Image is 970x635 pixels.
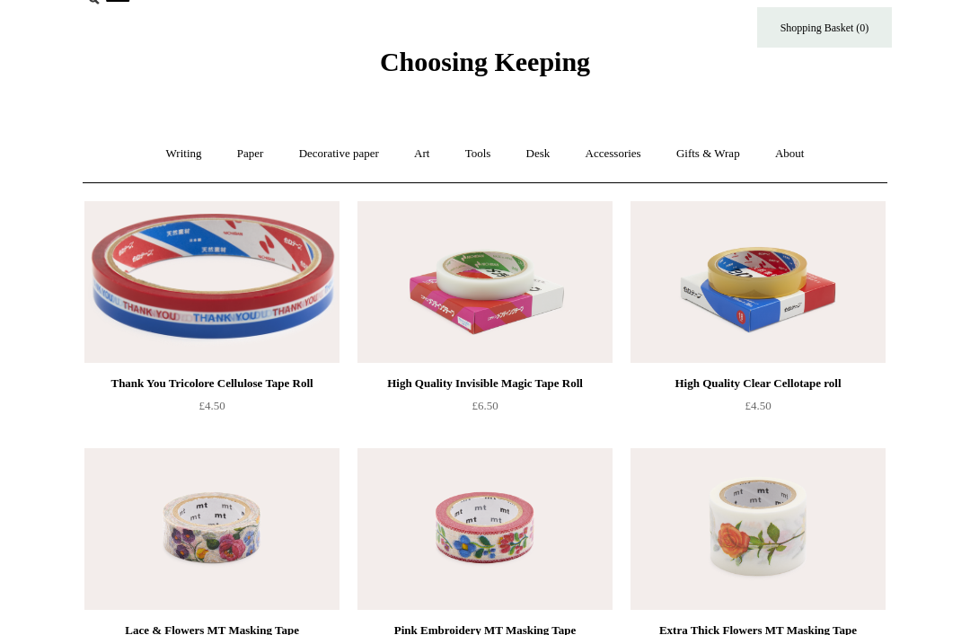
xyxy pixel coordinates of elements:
a: Thank You Tricolore Cellulose Tape Roll Thank You Tricolore Cellulose Tape Roll [84,201,339,363]
div: High Quality Clear Cellotape roll [635,373,881,394]
a: Shopping Basket (0) [757,7,892,48]
a: Accessories [569,130,657,178]
img: Thank You Tricolore Cellulose Tape Roll [84,201,339,363]
a: Thank You Tricolore Cellulose Tape Roll £4.50 [84,373,339,446]
a: High Quality Clear Cellotape roll £4.50 [630,373,886,446]
span: £6.50 [472,399,498,412]
a: About [759,130,821,178]
a: High Quality Invisible Magic Tape Roll High Quality Invisible Magic Tape Roll [357,201,613,363]
a: High Quality Clear Cellotape roll High Quality Clear Cellotape roll [630,201,886,363]
div: Thank You Tricolore Cellulose Tape Roll [89,373,335,394]
a: Decorative paper [283,130,395,178]
img: Pink Embroidery MT Masking Tape [357,448,613,610]
a: Pink Embroidery MT Masking Tape Pink Embroidery MT Masking Tape [357,448,613,610]
span: Choosing Keeping [380,47,590,76]
span: £4.50 [198,399,225,412]
a: Art [398,130,445,178]
img: Extra Thick Flowers MT Masking Tape [630,448,886,610]
img: High Quality Clear Cellotape roll [630,201,886,363]
span: £4.50 [745,399,771,412]
a: Choosing Keeping [380,61,590,74]
a: High Quality Invisible Magic Tape Roll £6.50 [357,373,613,446]
a: Extra Thick Flowers MT Masking Tape Extra Thick Flowers MT Masking Tape [630,448,886,610]
a: Tools [449,130,507,178]
div: High Quality Invisible Magic Tape Roll [362,373,608,394]
a: Gifts & Wrap [660,130,756,178]
a: Paper [221,130,280,178]
img: Lace & Flowers MT Masking Tape [84,448,339,610]
a: Lace & Flowers MT Masking Tape Lace & Flowers MT Masking Tape [84,448,339,610]
a: Desk [510,130,567,178]
a: Writing [150,130,218,178]
img: High Quality Invisible Magic Tape Roll [357,201,613,363]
